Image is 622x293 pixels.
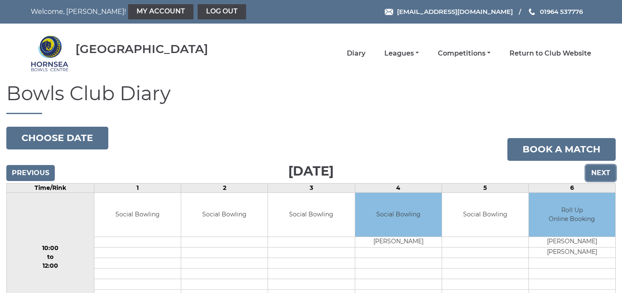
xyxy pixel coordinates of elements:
td: 5 [442,183,528,192]
td: Roll Up Online Booking [529,193,615,237]
td: [PERSON_NAME] [529,237,615,248]
td: Social Bowling [355,193,442,237]
a: Leagues [384,49,419,58]
td: [PERSON_NAME] [529,248,615,258]
a: Book a match [507,138,616,161]
td: Social Bowling [268,193,354,237]
div: [GEOGRAPHIC_DATA] [75,43,208,56]
span: [EMAIL_ADDRESS][DOMAIN_NAME] [397,8,513,16]
img: Hornsea Bowls Centre [31,35,69,72]
td: Social Bowling [442,193,528,237]
button: Choose date [6,127,108,149]
td: 4 [355,183,442,192]
input: Previous [6,165,55,181]
h1: Bowls Club Diary [6,83,616,114]
span: 01964 537776 [540,8,583,16]
a: Diary [347,49,365,58]
a: My Account [128,4,193,19]
input: Next [586,165,616,181]
nav: Welcome, [PERSON_NAME]! [31,4,257,19]
td: Social Bowling [181,193,268,237]
a: Email [EMAIL_ADDRESS][DOMAIN_NAME] [385,7,513,16]
td: Time/Rink [7,183,94,192]
td: 2 [181,183,268,192]
td: Social Bowling [94,193,181,237]
td: 6 [528,183,615,192]
a: Log out [198,4,246,19]
td: [PERSON_NAME] [355,237,442,248]
a: Phone us 01964 537776 [528,7,583,16]
img: Phone us [529,8,535,15]
img: Email [385,9,393,15]
td: 3 [268,183,355,192]
td: 1 [94,183,181,192]
a: Competitions [438,49,491,58]
a: Return to Club Website [509,49,591,58]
